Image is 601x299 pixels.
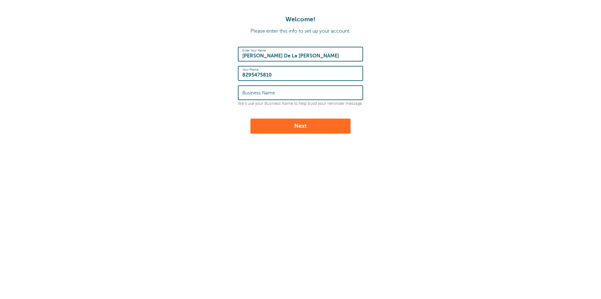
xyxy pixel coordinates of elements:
[238,101,363,106] p: We'll use your Business Name to help build your reminder message.
[242,49,266,52] label: Enter Your Name
[6,16,595,23] h1: Welcome!
[250,119,351,134] button: Next
[242,68,258,72] label: Your Phone
[6,28,595,34] p: Please enter this info to set up your account.
[242,90,275,96] label: Business Name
